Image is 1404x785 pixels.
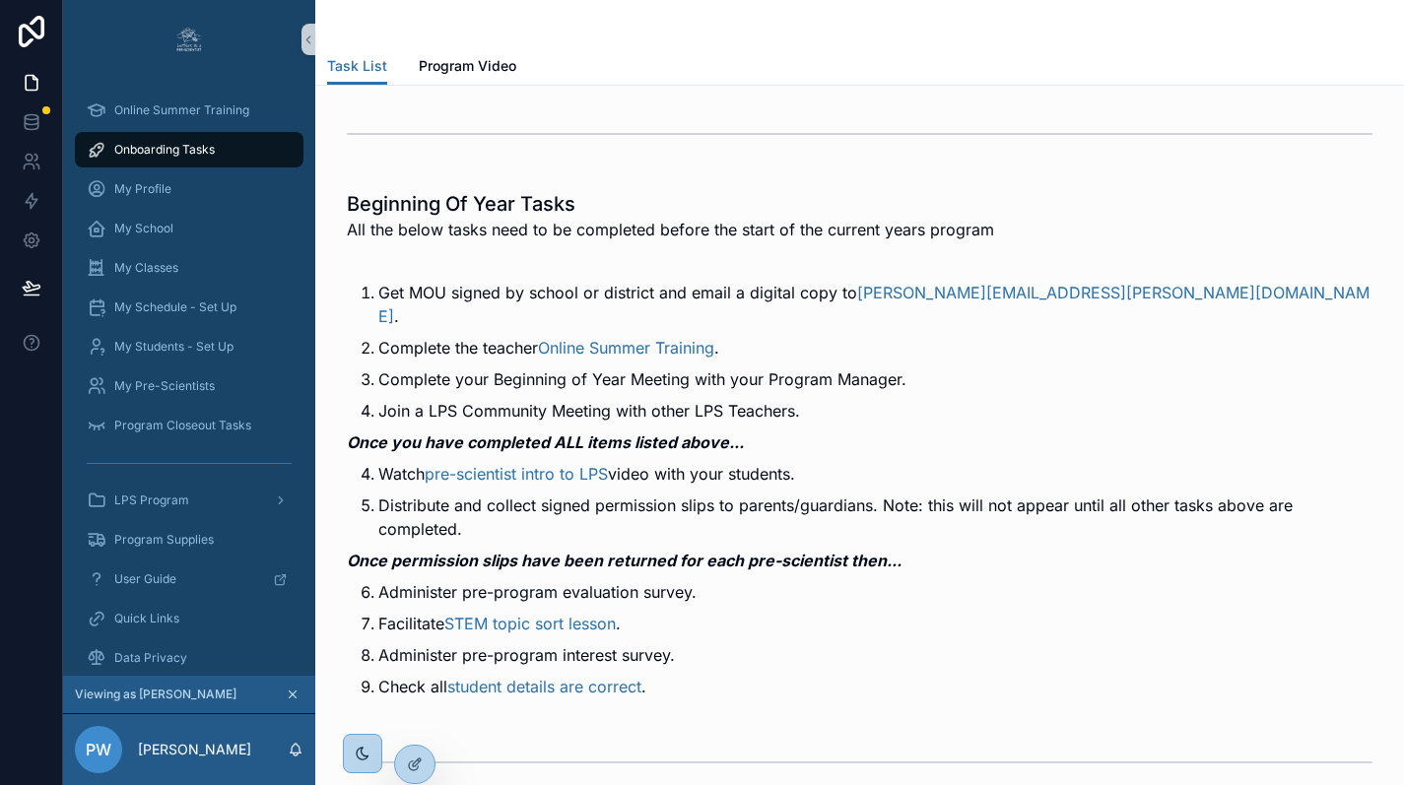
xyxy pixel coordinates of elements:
p: Complete your Beginning of Year Meeting with your Program Manager. [378,367,1372,391]
span: Program Closeout Tasks [114,418,251,433]
span: Data Privacy [114,650,187,666]
span: My Schedule - Set Up [114,299,236,315]
p: [PERSON_NAME] [138,740,251,759]
span: My Profile [114,181,171,197]
em: Once you have completed ALL items listed above... [347,432,744,452]
span: Program Video [419,56,516,76]
p: Check all . [378,675,1372,698]
a: My School [75,211,303,246]
span: PW [86,738,111,761]
h1: Beginning Of Year Tasks [347,190,994,218]
a: Onboarding Tasks [75,132,303,167]
span: User Guide [114,571,176,587]
a: Program Video [419,48,516,88]
a: Online Summer Training [75,93,303,128]
p: Administer pre-program interest survey. [378,643,1372,667]
a: My Students - Set Up [75,329,303,364]
img: App logo [173,24,205,55]
a: student details are correct [447,677,641,696]
p: Distribute and collect signed permission slips to parents/guardians. Note: this will not appear u... [378,493,1372,541]
span: Viewing as [PERSON_NAME] [75,687,236,702]
a: My Pre-Scientists [75,368,303,404]
li: Facilitate . [378,612,1372,635]
p: Administer pre-program evaluation survey. [378,580,1372,604]
span: LPS Program [114,492,189,508]
div: scrollable content [63,79,315,676]
a: Quick Links [75,601,303,636]
span: My Students - Set Up [114,339,234,355]
a: Program Supplies [75,522,303,557]
p: Complete the teacher . [378,336,1372,360]
p: Watch video with your students. [378,462,1372,486]
a: LPS Program [75,483,303,518]
a: Program Closeout Tasks [75,408,303,443]
a: My Schedule - Set Up [75,290,303,325]
a: My Profile [75,171,303,207]
a: Data Privacy [75,640,303,676]
span: All the below tasks need to be completed before the start of the current years program [347,218,994,241]
span: Onboarding Tasks [114,142,215,158]
a: Online Summer Training [538,338,714,358]
span: Online Summer Training [114,102,249,118]
p: Get MOU signed by school or district and email a digital copy to . [378,281,1372,328]
span: Quick Links [114,611,179,626]
span: Task List [327,56,387,76]
span: My Pre-Scientists [114,378,215,394]
a: [PERSON_NAME][EMAIL_ADDRESS][PERSON_NAME][DOMAIN_NAME] [378,283,1370,326]
a: My Classes [75,250,303,286]
a: Task List [327,48,387,86]
span: My School [114,221,173,236]
span: Program Supplies [114,532,214,548]
p: Join a LPS Community Meeting with other LPS Teachers. [378,399,1372,423]
em: Once permission slips have been returned for each pre-scientist then... [347,551,902,570]
a: STEM topic sort lesson [444,614,616,633]
a: User Guide [75,561,303,597]
span: My Classes [114,260,178,276]
a: pre-scientist intro to LPS [425,464,608,484]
